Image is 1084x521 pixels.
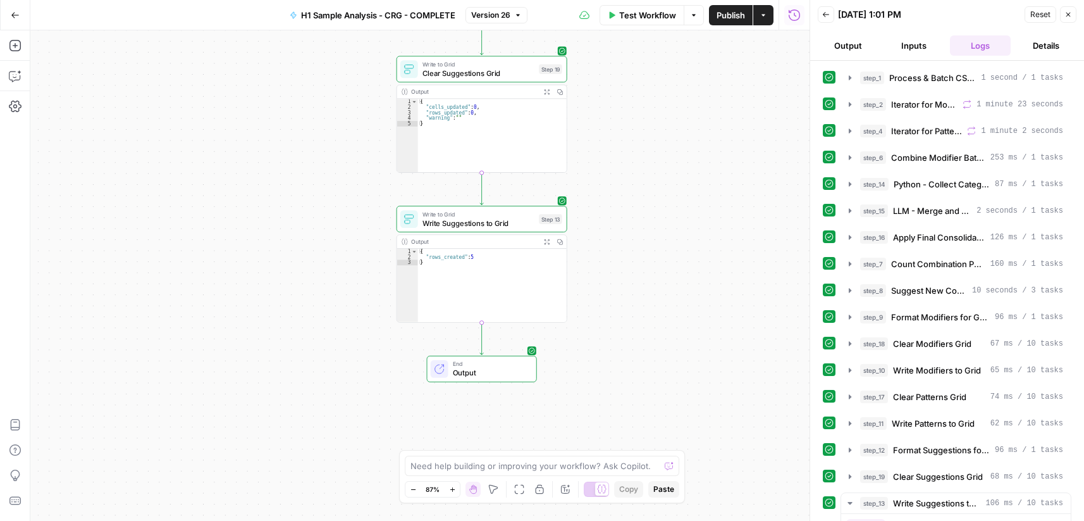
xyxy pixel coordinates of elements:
button: 253 ms / 1 tasks [841,148,1071,168]
button: Reset [1025,6,1056,23]
button: 10 seconds / 3 tasks [841,280,1071,301]
div: 3 [397,260,418,265]
button: Logs [950,35,1011,56]
button: Details [1016,35,1076,56]
span: step_11 [860,417,887,430]
span: Count Combination Patterns (Python) [891,258,985,270]
span: 68 ms / 10 tasks [990,471,1063,482]
button: 87 ms / 1 tasks [841,174,1071,194]
button: 1 minute 2 seconds [841,121,1071,141]
span: Format Modifiers for Grid (Python) [891,311,990,323]
span: Python - Collect Category Names [894,178,990,191]
span: Test Workflow [619,9,676,22]
span: Apply Final Consolidation [893,231,985,244]
span: Toggle code folding, rows 1 through 5 [411,99,417,104]
span: step_12 [860,444,888,456]
span: 106 ms / 10 tasks [986,498,1063,509]
span: Publish [717,9,745,22]
g: Edge from step_12 to step_19 [480,23,483,54]
div: Output [411,87,536,96]
button: 106 ms / 10 tasks [841,493,1071,513]
span: 1 minute 23 seconds [976,99,1063,110]
span: Write to Grid [422,210,535,218]
g: Edge from step_19 to step_13 [480,173,483,204]
span: H1 Sample Analysis - CRG - COMPLETE [301,9,455,22]
span: Version 26 [471,9,510,21]
span: Iterator for Modifiers [891,98,958,111]
span: step_6 [860,151,886,164]
span: Toggle code folding, rows 1 through 3 [411,249,417,254]
span: 87 ms / 1 tasks [995,179,1063,190]
span: Iterator for Patterns [891,125,962,137]
span: Combine Modifier Batches [891,151,985,164]
span: step_2 [860,98,886,111]
span: 96 ms / 1 tasks [995,311,1063,323]
button: 74 ms / 10 tasks [841,387,1071,407]
span: step_8 [860,284,886,297]
span: 160 ms / 1 tasks [990,258,1063,270]
button: 1 minute 23 seconds [841,94,1071,115]
button: Paste [648,481,679,498]
span: Clear Modifiers Grid [893,337,971,350]
span: 1 minute 2 seconds [981,125,1063,137]
div: EndOutput [397,356,567,382]
span: Write Modifiers to Grid [893,364,981,377]
span: step_7 [860,258,886,270]
button: 1 second / 1 tasks [841,68,1071,88]
div: 1 [397,99,418,104]
span: step_10 [860,364,888,377]
button: Version 26 [465,7,527,23]
span: 2 seconds / 1 tasks [976,205,1063,217]
span: step_18 [860,337,888,350]
button: Inputs [884,35,944,56]
div: Output [411,237,536,246]
span: step_15 [860,204,888,217]
button: 96 ms / 1 tasks [841,307,1071,327]
span: 10 seconds / 3 tasks [972,285,1063,296]
button: Copy [614,481,643,498]
span: Paste [653,484,674,495]
span: step_17 [860,391,888,403]
span: Output [453,367,527,378]
span: step_1 [860,72,884,84]
div: 5 [397,121,418,127]
button: Test Workflow [600,5,684,25]
div: Step 19 [539,64,562,74]
span: 126 ms / 1 tasks [990,232,1063,243]
div: Write to GridWrite Suggestions to GridStep 13Output{ "rows_created":5} [397,206,567,323]
span: 67 ms / 10 tasks [990,338,1063,349]
button: 96 ms / 1 tasks [841,440,1071,460]
button: 126 ms / 1 tasks [841,227,1071,248]
span: Clear Patterns Grid [893,391,966,403]
span: 1 second / 1 tasks [981,72,1063,84]
span: Clear Suggestions Grid [893,470,983,483]
span: Copy [619,484,638,495]
button: 68 ms / 10 tasks [841,467,1071,487]
div: 2 [397,254,418,260]
button: 160 ms / 1 tasks [841,254,1071,274]
span: LLM - Merge and Clean Categories [893,204,971,217]
span: End [453,360,527,368]
span: Write Patterns to Grid [892,417,975,430]
div: 1 [397,249,418,254]
button: H1 Sample Analysis - CRG - COMPLETE [282,5,463,25]
button: 65 ms / 10 tasks [841,360,1071,380]
span: 65 ms / 10 tasks [990,365,1063,376]
span: Write Suggestions to Grid [893,497,981,510]
span: 253 ms / 1 tasks [990,152,1063,163]
span: Reset [1030,9,1050,20]
button: Publish [709,5,753,25]
span: Process & Batch CSV Data [889,72,976,84]
span: Write Suggestions to Grid [422,217,535,228]
span: Suggest New Combinations (LLM) [891,284,967,297]
span: 62 ms / 10 tasks [990,418,1063,429]
button: 2 seconds / 1 tasks [841,201,1071,221]
span: step_19 [860,470,888,483]
span: 87% [426,484,440,494]
div: Write to GridClear Suggestions GridStep 19Output{ "cells_updated":0, "rows_updated":0, "warning":""} [397,56,567,173]
button: 67 ms / 10 tasks [841,334,1071,354]
span: step_13 [860,497,888,510]
div: Step 13 [539,214,562,224]
div: 3 [397,110,418,116]
g: Edge from step_13 to end [480,323,483,355]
